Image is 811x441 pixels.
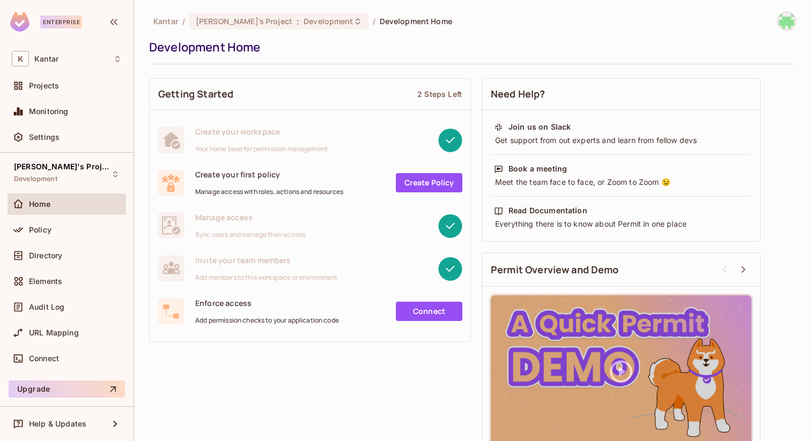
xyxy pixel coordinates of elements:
span: Policy [29,226,51,234]
span: [PERSON_NAME]'s Project [196,16,292,26]
div: Read Documentation [508,205,587,216]
span: Invite your team members [195,255,338,265]
span: Help & Updates [29,420,86,428]
span: : [296,17,300,26]
span: URL Mapping [29,328,79,337]
span: [PERSON_NAME]'s Project [14,162,110,171]
span: Manage access with roles, actions and resources [195,188,343,196]
span: Enforce access [195,298,339,308]
span: Workspace: Kantar [34,55,58,63]
div: Everything there is to know about Permit in one place [494,219,748,229]
span: Sync users and manage their access [195,230,305,239]
img: ritik.gariya@kantar.com [778,12,795,30]
button: Upgrade [9,380,125,398]
span: Your home base for permission management [195,145,328,153]
span: Elements [29,277,62,286]
div: 2 Steps Left [417,89,462,99]
span: Add members to this workspace or environment [195,273,338,282]
li: / [373,16,375,26]
div: Development Home [149,39,791,55]
span: Manage access [195,212,305,222]
span: Add permission checks to your application code [195,316,339,325]
div: Meet the team face to face, or Zoom to Zoom 😉 [494,177,748,188]
span: Need Help? [491,87,545,101]
span: Connect [29,354,59,363]
span: Development [304,16,353,26]
span: Monitoring [29,107,69,116]
div: Get support from out experts and learn from fellow devs [494,135,748,146]
div: Enterprise [40,16,82,28]
span: Projects [29,81,59,90]
div: Join us on Slack [508,122,571,132]
img: SReyMgAAAABJRU5ErkJggg== [10,12,30,32]
span: Audit Log [29,303,64,311]
span: the active workspace [153,16,178,26]
span: Getting Started [158,87,233,101]
span: Settings [29,133,60,141]
a: Connect [396,302,462,321]
span: Development Home [380,16,452,26]
li: / [182,16,185,26]
span: K [12,51,29,66]
div: Book a meeting [508,163,567,174]
span: Directory [29,251,62,260]
span: Permit Overview and Demo [491,263,619,276]
a: Create Policy [396,173,462,192]
span: Home [29,200,51,208]
span: Development [14,175,57,183]
span: Create your first policy [195,169,343,180]
span: Create your workspace [195,126,328,137]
